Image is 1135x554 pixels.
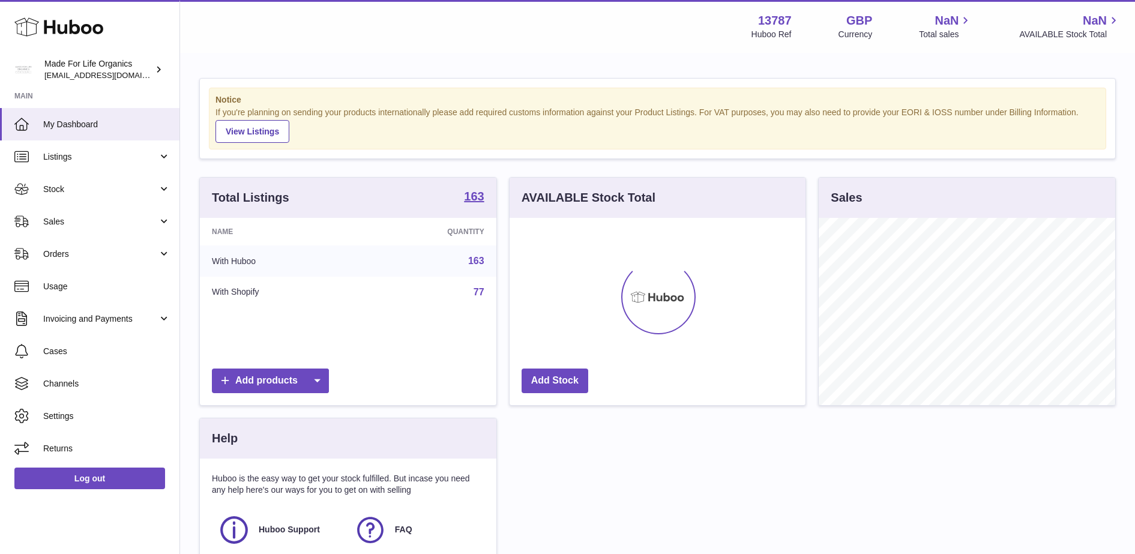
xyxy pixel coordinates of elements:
span: Orders [43,248,158,260]
td: With Huboo [200,245,360,277]
a: 163 [468,256,484,266]
div: Huboo Ref [751,29,792,40]
span: NaN [1083,13,1107,29]
strong: 163 [464,190,484,202]
span: Invoicing and Payments [43,313,158,325]
img: internalAdmin-13787@internal.huboo.com [14,61,32,79]
a: 77 [474,287,484,297]
span: Usage [43,281,170,292]
h3: Total Listings [212,190,289,206]
a: 163 [464,190,484,205]
span: Channels [43,378,170,390]
div: Currency [838,29,873,40]
a: Add Stock [522,369,588,393]
h3: AVAILABLE Stock Total [522,190,655,206]
a: Add products [212,369,329,393]
span: Huboo Support [259,524,320,535]
a: Log out [14,468,165,489]
strong: GBP [846,13,872,29]
span: My Dashboard [43,119,170,130]
span: Returns [43,443,170,454]
a: Huboo Support [218,514,342,546]
div: Made For Life Organics [44,58,152,81]
p: Huboo is the easy way to get your stock fulfilled. But incase you need any help here's our ways f... [212,473,484,496]
th: Name [200,218,360,245]
span: Cases [43,346,170,357]
div: If you're planning on sending your products internationally please add required customs informati... [215,107,1100,143]
h3: Help [212,430,238,447]
span: Stock [43,184,158,195]
strong: 13787 [758,13,792,29]
a: NaN Total sales [919,13,972,40]
a: FAQ [354,514,478,546]
h3: Sales [831,190,862,206]
span: Settings [43,411,170,422]
strong: Notice [215,94,1100,106]
span: Listings [43,151,158,163]
span: Total sales [919,29,972,40]
span: AVAILABLE Stock Total [1019,29,1121,40]
td: With Shopify [200,277,360,308]
span: FAQ [395,524,412,535]
span: [EMAIL_ADDRESS][DOMAIN_NAME] [44,70,176,80]
th: Quantity [360,218,496,245]
a: NaN AVAILABLE Stock Total [1019,13,1121,40]
span: NaN [935,13,959,29]
a: View Listings [215,120,289,143]
span: Sales [43,216,158,227]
